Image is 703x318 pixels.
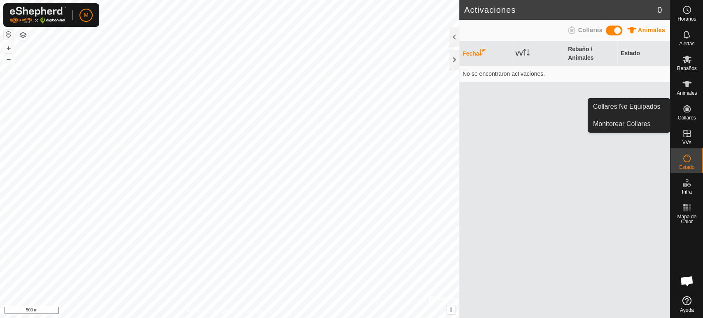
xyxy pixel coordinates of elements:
[638,27,665,33] span: Animales
[679,165,694,170] span: Estado
[464,5,657,15] h2: Activaciones
[446,305,455,314] button: i
[670,293,703,316] a: Ayuda
[677,66,696,71] span: Rebaños
[673,214,701,224] span: Mapa de Calor
[593,119,651,129] span: Monitorear Collares
[679,41,694,46] span: Alertas
[677,91,697,96] span: Animales
[682,140,691,145] span: VVs
[677,16,696,21] span: Horarios
[593,102,661,112] span: Collares No Equipados
[578,27,602,33] span: Collares
[10,7,66,23] img: Logo Gallagher
[450,306,452,313] span: i
[459,42,512,66] th: Fecha
[682,189,691,194] span: Infra
[588,98,670,115] a: Collares No Equipados
[244,307,272,315] a: Contáctenos
[187,307,234,315] a: Política de Privacidad
[680,308,694,313] span: Ayuda
[479,50,486,57] p-sorticon: Activar para ordenar
[512,42,565,66] th: VV
[4,43,14,53] button: +
[4,30,14,40] button: Restablecer Mapa
[677,115,696,120] span: Collares
[4,54,14,64] button: –
[459,65,670,82] td: No se encontraron activaciones.
[588,116,670,132] a: Monitorear Collares
[84,11,89,19] span: M
[675,269,699,293] div: Otwarty czat
[18,30,28,40] button: Capas del Mapa
[565,42,617,66] th: Rebaño / Animales
[523,50,530,57] p-sorticon: Activar para ordenar
[657,4,662,16] span: 0
[617,42,670,66] th: Estado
